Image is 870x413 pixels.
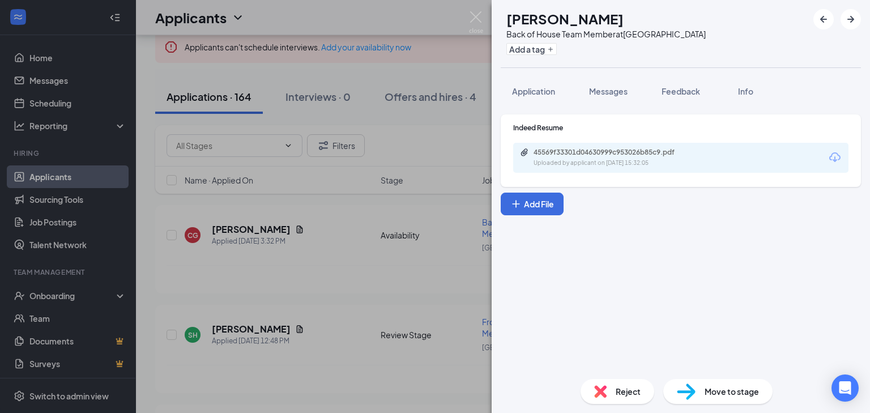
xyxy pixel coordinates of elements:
[501,193,564,215] button: Add FilePlus
[510,198,522,210] svg: Plus
[547,46,554,53] svg: Plus
[520,148,703,168] a: Paperclip45569f33301d04630999c953026b85c9.pdfUploaded by applicant on [DATE] 15:32:05
[520,148,529,157] svg: Paperclip
[616,385,641,398] span: Reject
[662,86,700,96] span: Feedback
[506,43,557,55] button: PlusAdd a tag
[831,374,859,402] div: Open Intercom Messenger
[506,28,706,40] div: Back of House Team Member at [GEOGRAPHIC_DATA]
[513,123,848,133] div: Indeed Resume
[705,385,759,398] span: Move to stage
[534,159,703,168] div: Uploaded by applicant on [DATE] 15:32:05
[828,151,842,164] svg: Download
[589,86,628,96] span: Messages
[512,86,555,96] span: Application
[506,9,624,28] h1: [PERSON_NAME]
[534,148,692,157] div: 45569f33301d04630999c953026b85c9.pdf
[813,9,834,29] button: ArrowLeftNew
[841,9,861,29] button: ArrowRight
[738,86,753,96] span: Info
[817,12,830,26] svg: ArrowLeftNew
[844,12,858,26] svg: ArrowRight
